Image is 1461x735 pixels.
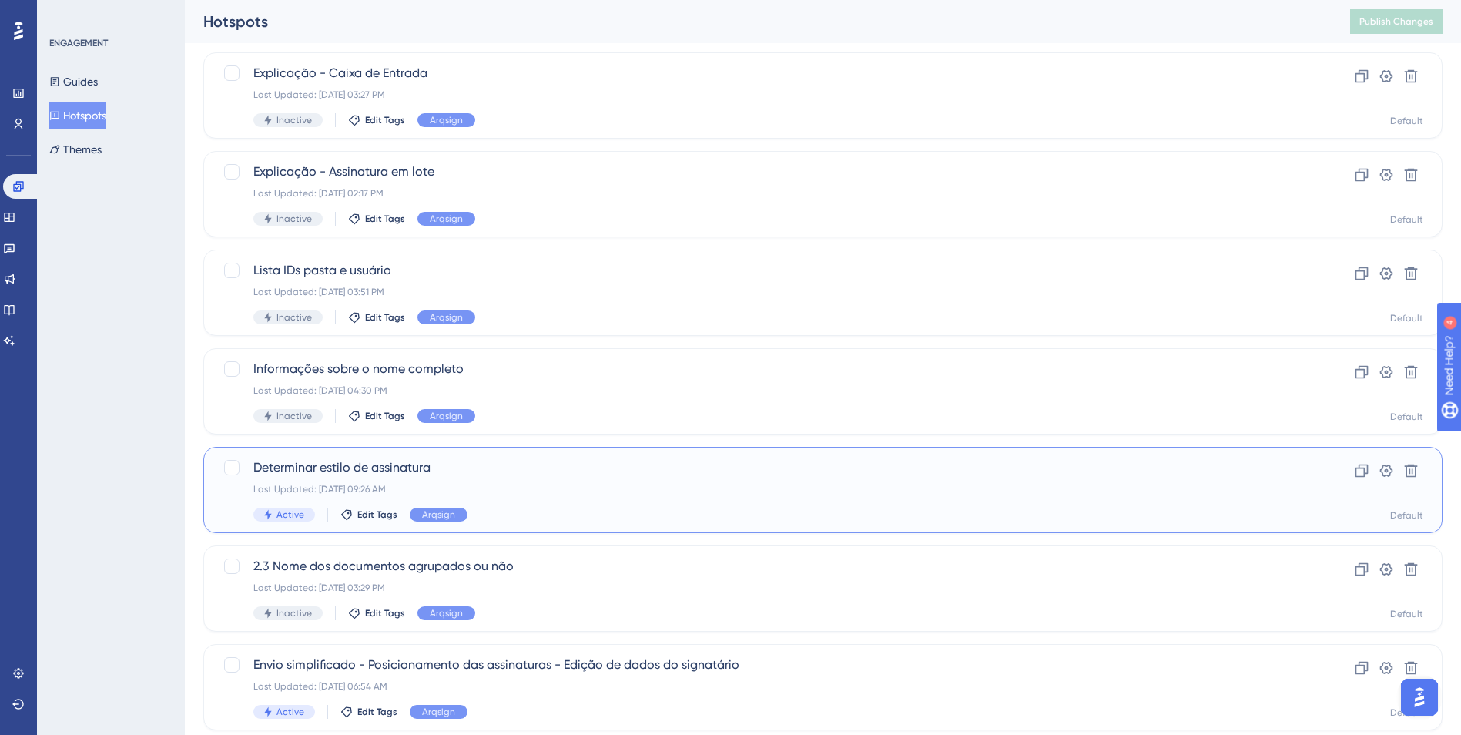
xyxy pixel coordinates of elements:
div: Default [1390,706,1423,719]
div: Default [1390,213,1423,226]
button: Publish Changes [1350,9,1443,34]
span: Inactive [276,114,312,126]
div: Last Updated: [DATE] 02:17 PM [253,187,1269,200]
button: Edit Tags [348,213,405,225]
span: Inactive [276,213,312,225]
div: Last Updated: [DATE] 09:26 AM [253,483,1269,495]
span: Arqsign [430,607,463,619]
span: Explicação - Assinatura em lote [253,163,1269,181]
span: Arqsign [430,311,463,324]
button: Edit Tags [340,706,397,718]
button: Edit Tags [348,607,405,619]
span: Inactive [276,311,312,324]
span: Edit Tags [357,508,397,521]
div: Last Updated: [DATE] 03:29 PM [253,582,1269,594]
span: Edit Tags [357,706,397,718]
span: Edit Tags [365,607,405,619]
span: Inactive [276,410,312,422]
span: Arqsign [430,114,463,126]
span: Publish Changes [1359,15,1433,28]
iframe: UserGuiding AI Assistant Launcher [1396,674,1443,720]
span: Edit Tags [365,311,405,324]
span: Explicação - Caixa de Entrada [253,64,1269,82]
span: 2.3 Nome dos documentos agrupados ou não [253,557,1269,576]
span: Active [276,706,304,718]
div: Last Updated: [DATE] 03:51 PM [253,286,1269,298]
span: Determinar estilo de assinatura [253,458,1269,477]
div: Default [1390,608,1423,620]
span: Arqsign [422,508,455,521]
button: Edit Tags [348,311,405,324]
span: Envio simplificado - Posicionamento das assinaturas - Edição de dados do signatário [253,656,1269,674]
div: Last Updated: [DATE] 04:30 PM [253,384,1269,397]
div: Default [1390,115,1423,127]
div: Hotspots [203,11,1312,32]
span: Arqsign [422,706,455,718]
button: Guides [49,68,98,96]
div: Last Updated: [DATE] 03:27 PM [253,89,1269,101]
span: Edit Tags [365,213,405,225]
span: Edit Tags [365,410,405,422]
span: Active [276,508,304,521]
button: Edit Tags [348,114,405,126]
div: ENGAGEMENT [49,37,108,49]
button: Hotspots [49,102,106,129]
div: Default [1390,312,1423,324]
div: Default [1390,411,1423,423]
span: Arqsign [430,213,463,225]
span: Arqsign [430,410,463,422]
button: Edit Tags [340,508,397,521]
span: Informações sobre o nome completo [253,360,1269,378]
span: Inactive [276,607,312,619]
button: Themes [49,136,102,163]
div: Last Updated: [DATE] 06:54 AM [253,680,1269,693]
button: Edit Tags [348,410,405,422]
span: Lista IDs pasta e usuário [253,261,1269,280]
div: Default [1390,509,1423,522]
span: Edit Tags [365,114,405,126]
div: 4 [107,8,112,20]
span: Need Help? [36,4,96,22]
